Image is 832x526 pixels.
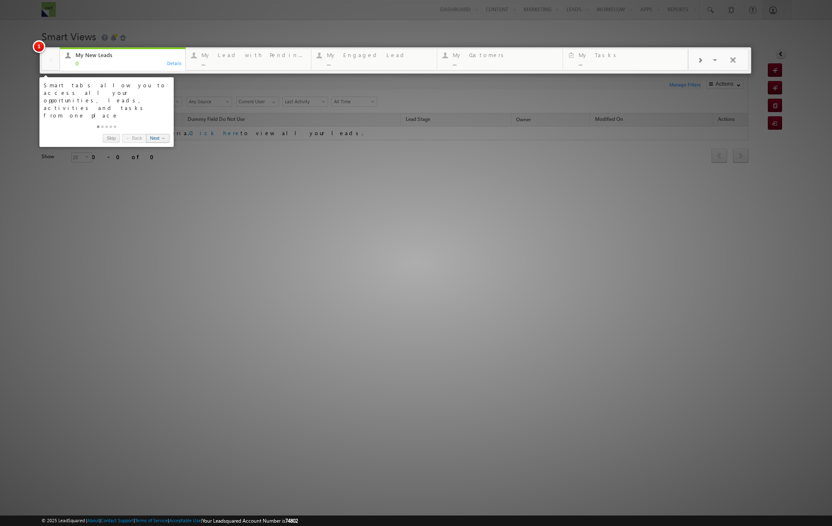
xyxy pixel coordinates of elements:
div: Details [167,59,183,67]
span: © 2025 LeadSquared | | | | | [42,517,298,525]
a: About [87,518,99,523]
a: My Lead with Pending Tasks... [185,49,312,70]
a: My Customers... [437,49,563,70]
div: ... [201,60,306,66]
div: My Customers [453,52,558,58]
div: 0 [76,60,180,66]
div: ... [579,60,683,66]
div: My Lead with Pending Tasks [201,52,306,58]
div: My Engaged Lead [327,52,432,58]
a: Skip [103,134,120,143]
a: ← Back [122,134,146,143]
span: 1 [33,40,45,53]
a: My New Leads0Details [60,47,186,71]
a: Acceptable Use [169,518,201,523]
a: My Engaged Lead... [311,49,437,70]
a: Next → [146,134,170,143]
a: Contact Support [101,518,134,523]
div: ... [327,60,432,66]
div: My New Leads [76,52,180,58]
div: Smart tabs allow you to access all your opportunities, leads, activities and tasks from one place [44,81,170,119]
div: My Tasks [579,52,683,58]
a: My Tasks... [563,49,689,70]
span: Your Leadsquared Account Number is [202,518,298,524]
a: Terms of Service [135,518,168,523]
div: ... [453,60,558,66]
span: 74802 [285,518,298,524]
